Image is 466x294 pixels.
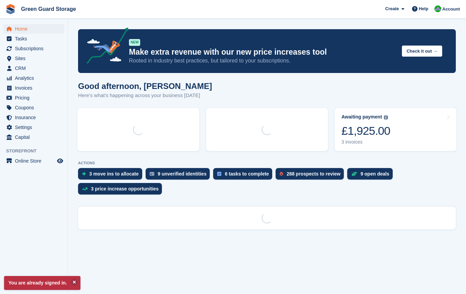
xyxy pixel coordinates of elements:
span: Pricing [15,93,56,103]
p: You are already signed in. [4,276,80,290]
span: Coupons [15,103,56,112]
a: 9 open deals [347,168,396,183]
a: menu [3,83,64,93]
a: menu [3,54,64,63]
a: Preview store [56,157,64,165]
div: 3 invoices [341,139,390,145]
a: menu [3,156,64,166]
img: prospect-51fa495bee0391a8d652442698ab0144808aea92771e9ea1ae160a38d050c398.svg [280,172,283,176]
span: Sites [15,54,56,63]
a: 6 tasks to complete [213,168,276,183]
span: Tasks [15,34,56,43]
div: 6 tasks to complete [225,171,269,177]
div: NEW [129,39,140,46]
span: Analytics [15,73,56,83]
a: menu [3,123,64,132]
div: 9 unverified identities [158,171,207,177]
a: Green Guard Storage [18,3,79,15]
img: icon-info-grey-7440780725fd019a000dd9b08b2336e03edf1995a4989e88bcd33f0948082b44.svg [384,115,388,120]
button: Check it out → [402,45,442,57]
div: 3 move ins to allocate [89,171,139,177]
p: ACTIONS [78,161,456,165]
a: 3 price increase opportunities [78,183,165,198]
img: price-adjustments-announcement-icon-8257ccfd72463d97f412b2fc003d46551f7dbcb40ab6d574587a9cd5c0d94... [81,27,129,66]
span: CRM [15,63,56,73]
span: Subscriptions [15,44,56,53]
span: Home [15,24,56,34]
img: Jonathan Bailey [434,5,441,12]
a: Awaiting payment £1,925.00 3 invoices [335,108,456,151]
span: Storefront [6,148,68,154]
p: Make extra revenue with our new price increases tool [129,47,396,57]
span: Invoices [15,83,56,93]
span: Online Store [15,156,56,166]
a: 3 move ins to allocate [78,168,146,183]
img: move_ins_to_allocate_icon-fdf77a2bb77ea45bf5b3d319d69a93e2d87916cf1d5bf7949dd705db3b84f3ca.svg [82,172,86,176]
div: 9 open deals [360,171,389,177]
a: menu [3,93,64,103]
span: Account [442,6,460,13]
a: menu [3,73,64,83]
p: Here's what's happening across your business [DATE] [78,92,212,99]
img: price_increase_opportunities-93ffe204e8149a01c8c9dc8f82e8f89637d9d84a8eef4429ea346261dce0b2c0.svg [82,187,88,190]
div: Awaiting payment [341,114,382,120]
img: task-75834270c22a3079a89374b754ae025e5fb1db73e45f91037f5363f120a921f8.svg [217,172,221,176]
a: menu [3,63,64,73]
span: Settings [15,123,56,132]
a: 9 unverified identities [146,168,213,183]
span: Help [419,5,428,12]
img: stora-icon-8386f47178a22dfd0bd8f6a31ec36ba5ce8667c1dd55bd0f319d3a0aa187defe.svg [5,4,16,14]
a: menu [3,44,64,53]
a: menu [3,34,64,43]
p: Rooted in industry best practices, but tailored to your subscriptions. [129,57,396,65]
a: 288 prospects to review [276,168,347,183]
div: 288 prospects to review [286,171,340,177]
span: Capital [15,132,56,142]
img: verify_identity-adf6edd0f0f0b5bbfe63781bf79b02c33cf7c696d77639b501bdc392416b5a36.svg [150,172,154,176]
div: 3 price increase opportunities [91,186,159,191]
span: Insurance [15,113,56,122]
div: £1,925.00 [341,124,390,138]
a: menu [3,113,64,122]
a: menu [3,132,64,142]
h1: Good afternoon, [PERSON_NAME] [78,81,212,91]
span: Create [385,5,399,12]
a: menu [3,24,64,34]
img: deal-1b604bf984904fb50ccaf53a9ad4b4a5d6e5aea283cecdc64d6e3604feb123c2.svg [351,171,357,176]
a: menu [3,103,64,112]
